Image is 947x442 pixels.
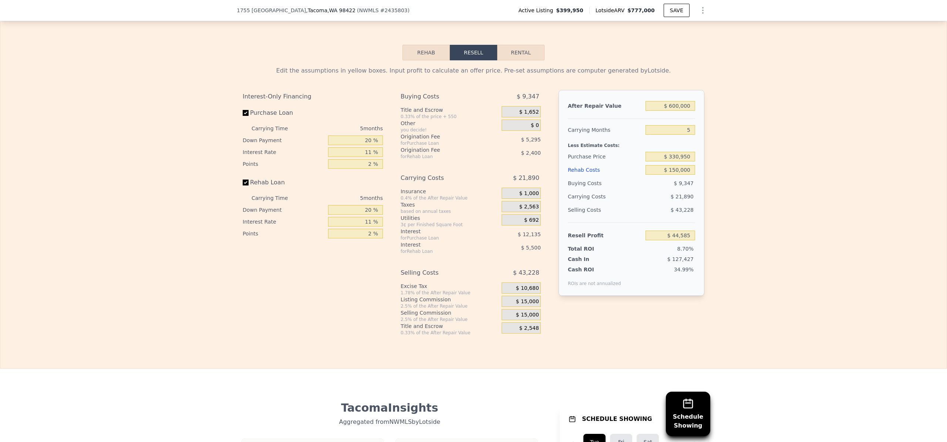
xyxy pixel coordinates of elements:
div: for Purchase Loan [401,235,483,241]
div: 0.33% of the After Repair Value [401,330,499,336]
span: $ 10,680 [516,285,539,292]
input: Purchase Loan [243,110,249,116]
label: Purchase Loan [243,106,325,120]
div: ROIs are not annualized [568,273,621,287]
span: # 2435803 [380,7,408,13]
div: 3¢ per Finished Square Foot [401,222,499,228]
span: $ 2,563 [519,204,539,210]
div: for Rehab Loan [401,248,483,254]
span: $ 1,000 [519,190,539,197]
span: 34.99% [674,267,694,272]
span: $ 0 [531,122,539,129]
div: Purchase Price [568,150,643,163]
div: Carrying Costs [401,171,483,185]
div: Title and Escrow [401,322,499,330]
span: $ 12,135 [518,231,541,237]
h1: SCHEDULE SHOWING [582,415,652,423]
div: Less Estimate Costs: [568,137,695,150]
div: 0.33% of the price + 550 [401,114,499,120]
div: Down Payment [243,204,325,216]
span: $399,950 [556,7,583,14]
span: $ 5,295 [521,137,540,143]
div: 0.4% of the After Repair Value [401,195,499,201]
div: Origination Fee [401,133,483,140]
div: 2.5% of the After Repair Value [401,303,499,309]
div: Interest [401,228,483,235]
div: Cash ROI [568,266,621,273]
div: 2.5% of the After Repair Value [401,317,499,322]
span: $ 43,228 [513,266,539,279]
div: 1.78% of the After Repair Value [401,290,499,296]
div: for Rehab Loan [401,154,483,160]
span: $ 43,228 [671,207,694,213]
div: Taxes [401,201,499,208]
button: SAVE [664,4,690,17]
button: Resell [450,45,497,60]
div: After Repair Value [568,99,643,113]
div: Carrying Months [568,123,643,137]
button: Rehab [402,45,450,60]
span: $ 9,347 [674,180,694,186]
div: Total ROI [568,245,614,252]
span: $ 9,347 [517,90,539,103]
div: Points [243,228,325,240]
label: Rehab Loan [243,176,325,189]
span: $ 692 [524,217,539,224]
span: $ 21,890 [513,171,539,185]
div: Excise Tax [401,282,499,290]
div: Title and Escrow [401,106,499,114]
div: Interest-Only Financing [243,90,383,103]
span: $ 21,890 [671,194,694,200]
div: Utilities [401,214,499,222]
div: Other [401,120,499,127]
span: , WA 98422 [327,7,355,13]
button: Show Options [695,3,710,18]
div: Aggregated from NWMLS by Lotside [243,415,537,426]
div: Down Payment [243,134,325,146]
div: Cash In [568,255,614,263]
div: Rehab Costs [568,163,643,177]
span: NWMLS [359,7,379,13]
div: Selling Commission [401,309,499,317]
span: 8.70% [677,246,694,252]
div: Edit the assumptions in yellow boxes. Input profit to calculate an offer price. Pre-set assumptio... [243,66,704,75]
div: 5 months [303,123,383,134]
div: Resell Profit [568,229,643,242]
span: Lotside ARV [596,7,627,14]
button: ScheduleShowing [666,392,710,436]
div: Origination Fee [401,146,483,154]
div: ( ) [357,7,410,14]
span: Active Listing [518,7,556,14]
button: Rental [497,45,545,60]
div: Carrying Time [252,123,300,134]
span: $ 2,548 [519,325,539,332]
span: $ 15,000 [516,298,539,305]
div: Carrying Time [252,192,300,204]
div: Insurance [401,188,499,195]
div: Selling Costs [401,266,483,279]
span: $ 127,427 [667,256,694,262]
span: $ 2,400 [521,150,540,156]
div: Buying Costs [568,177,643,190]
div: Interest Rate [243,216,325,228]
div: Interest Rate [243,146,325,158]
span: 1755 [GEOGRAPHIC_DATA] [237,7,306,14]
input: Rehab Loan [243,180,249,185]
div: you decide! [401,127,499,133]
div: based on annual taxes [401,208,499,214]
div: Listing Commission [401,296,499,303]
div: Points [243,158,325,170]
div: Buying Costs [401,90,483,103]
span: $777,000 [627,7,655,13]
div: Interest [401,241,483,248]
div: Carrying Costs [568,190,614,203]
div: Selling Costs [568,203,643,217]
div: Tacoma Insights [243,401,537,415]
span: $ 1,652 [519,109,539,115]
div: for Purchase Loan [401,140,483,146]
span: $ 15,000 [516,312,539,318]
span: $ 5,500 [521,245,540,251]
span: , Tacoma [306,7,355,14]
div: 5 months [303,192,383,204]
